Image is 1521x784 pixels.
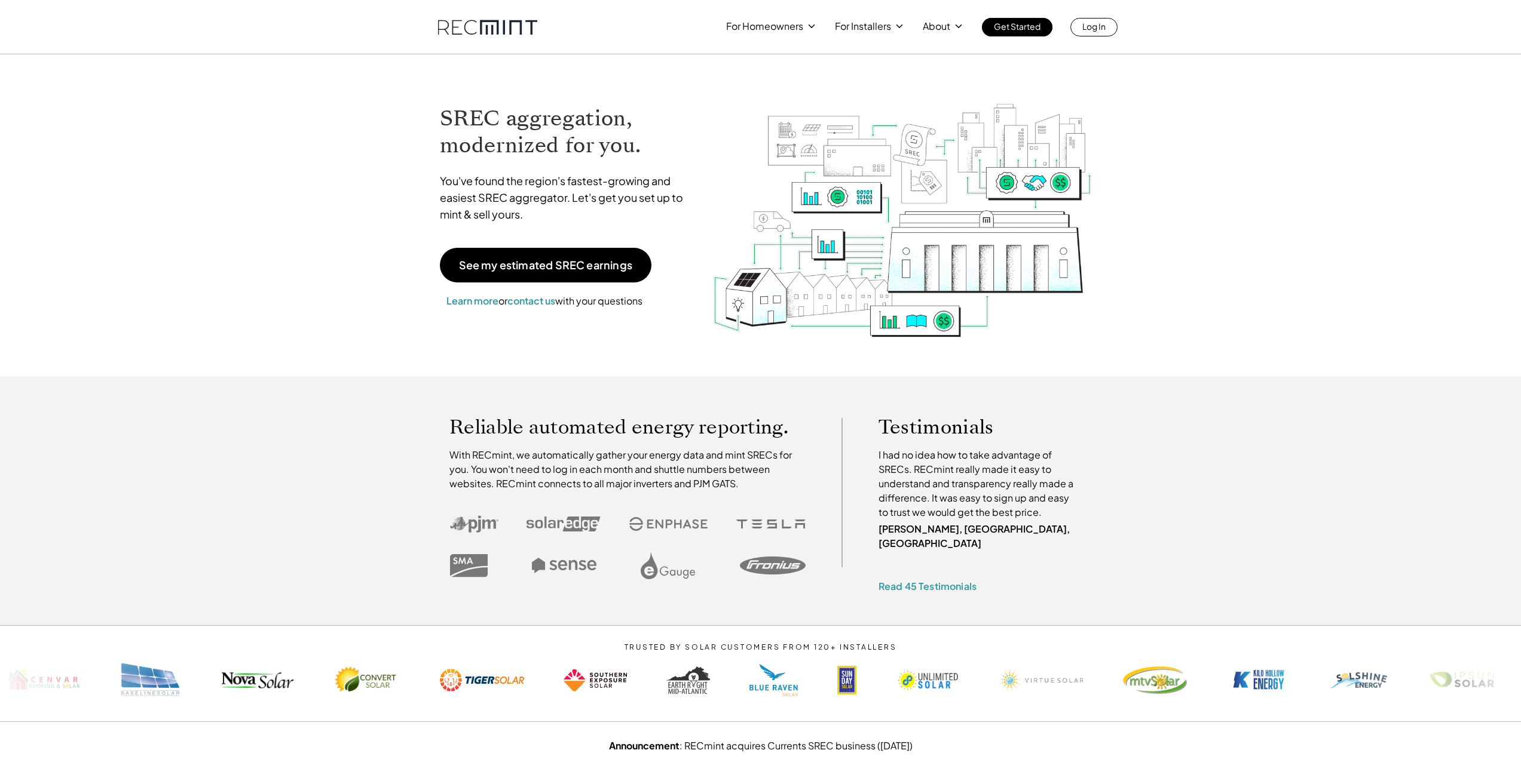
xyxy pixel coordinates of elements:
p: You've found the region's fastest-growing and easiest SREC aggregator. Let's get you set up to mi... [440,173,694,223]
p: Reliable automated energy reporting. [449,418,806,436]
h1: SREC aggregation, modernized for you. [440,105,694,159]
img: RECmint value cycle [712,72,1093,340]
strong: Announcement [609,739,680,752]
p: See my estimated SREC earnings [459,260,632,270]
p: For Homeowners [726,18,803,35]
p: I had no idea how to take advantage of SRECs. RECmint really made it easy to understand and trans... [879,448,1079,519]
a: See my estimated SREC earnings [440,248,651,282]
a: Get Started [982,18,1052,36]
p: Log In [1082,18,1106,35]
p: or with your questions [440,293,649,309]
p: TRUSTED BY SOLAR CUSTOMERS FROM 120+ INSTALLERS [588,643,933,651]
p: About [923,18,950,35]
a: contact us [507,294,555,307]
a: Learn more [446,294,498,307]
a: Read 45 Testimonials [879,580,977,592]
p: Testimonials [879,418,1057,436]
p: Get Started [994,18,1040,35]
p: [PERSON_NAME], [GEOGRAPHIC_DATA], [GEOGRAPHIC_DATA] [879,522,1079,551]
a: Log In [1070,18,1118,36]
p: For Installers [835,18,891,35]
p: With RECmint, we automatically gather your energy data and mint SRECs for you. You won't need to ... [449,448,806,491]
a: Announcement: RECmint acquires Currents SREC business ([DATE]) [609,739,913,752]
